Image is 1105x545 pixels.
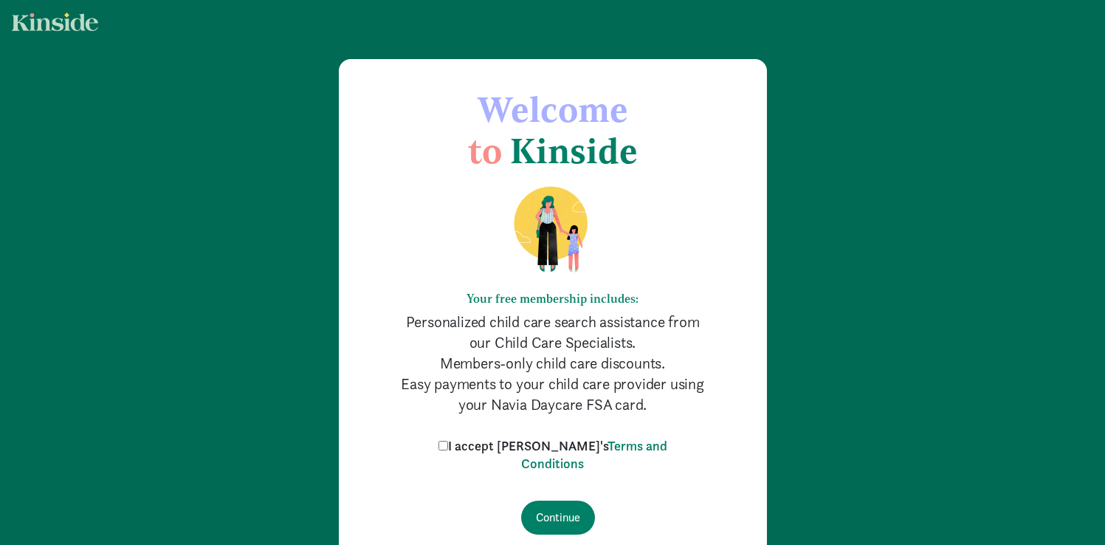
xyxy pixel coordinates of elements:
[435,437,671,473] label: I accept [PERSON_NAME]'s
[398,353,708,374] p: Members-only child care discounts.
[510,129,638,172] span: Kinside
[496,185,609,274] img: illustration-mom-daughter.png
[12,13,98,31] img: light.svg
[478,88,628,131] span: Welcome
[398,374,708,415] p: Easy payments to your child care provider using your Navia Daycare FSA card.
[398,292,708,306] h6: Your free membership includes:
[521,501,595,535] input: Continue
[521,437,667,472] a: Terms and Conditions
[398,312,708,353] p: Personalized child care search assistance from our Child Care Specialists.
[468,129,502,172] span: to
[438,441,448,450] input: I accept [PERSON_NAME]'sTerms and Conditions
